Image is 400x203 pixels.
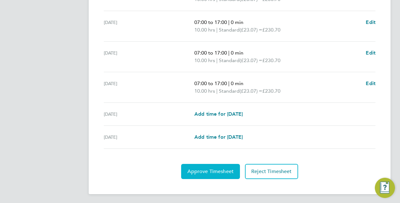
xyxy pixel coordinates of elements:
div: [DATE] [104,49,194,64]
span: Edit [366,50,375,56]
span: 0 min [231,80,243,86]
span: | [216,27,218,33]
a: Add time for [DATE] [194,110,243,118]
span: (£23.07) = [240,57,262,63]
span: Approve Timesheet [187,168,234,175]
span: £230.70 [262,27,281,33]
span: 10.00 hrs [194,27,215,33]
span: Edit [366,19,375,25]
span: 0 min [231,50,243,56]
span: 07:00 to 17:00 [194,19,227,25]
span: £230.70 [262,57,281,63]
span: | [228,50,230,56]
button: Reject Timesheet [245,164,298,179]
span: | [228,19,230,25]
span: | [228,80,230,86]
span: 10.00 hrs [194,88,215,94]
span: Edit [366,80,375,86]
a: Edit [366,49,375,57]
span: (£23.07) = [240,88,262,94]
span: | [216,88,218,94]
span: 07:00 to 17:00 [194,50,227,56]
span: Reject Timesheet [251,168,292,175]
span: 07:00 to 17:00 [194,80,227,86]
div: [DATE] [104,133,194,141]
span: (£23.07) = [240,27,262,33]
span: £230.70 [262,88,281,94]
div: [DATE] [104,110,194,118]
span: Add time for [DATE] [194,111,243,117]
a: Edit [366,19,375,26]
div: [DATE] [104,19,194,34]
span: 10.00 hrs [194,57,215,63]
span: | [216,57,218,63]
span: Standard [219,26,240,34]
span: 0 min [231,19,243,25]
button: Engage Resource Center [375,178,395,198]
span: Standard [219,57,240,64]
span: Add time for [DATE] [194,134,243,140]
div: [DATE] [104,80,194,95]
button: Approve Timesheet [181,164,240,179]
a: Edit [366,80,375,87]
a: Add time for [DATE] [194,133,243,141]
span: Standard [219,87,240,95]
